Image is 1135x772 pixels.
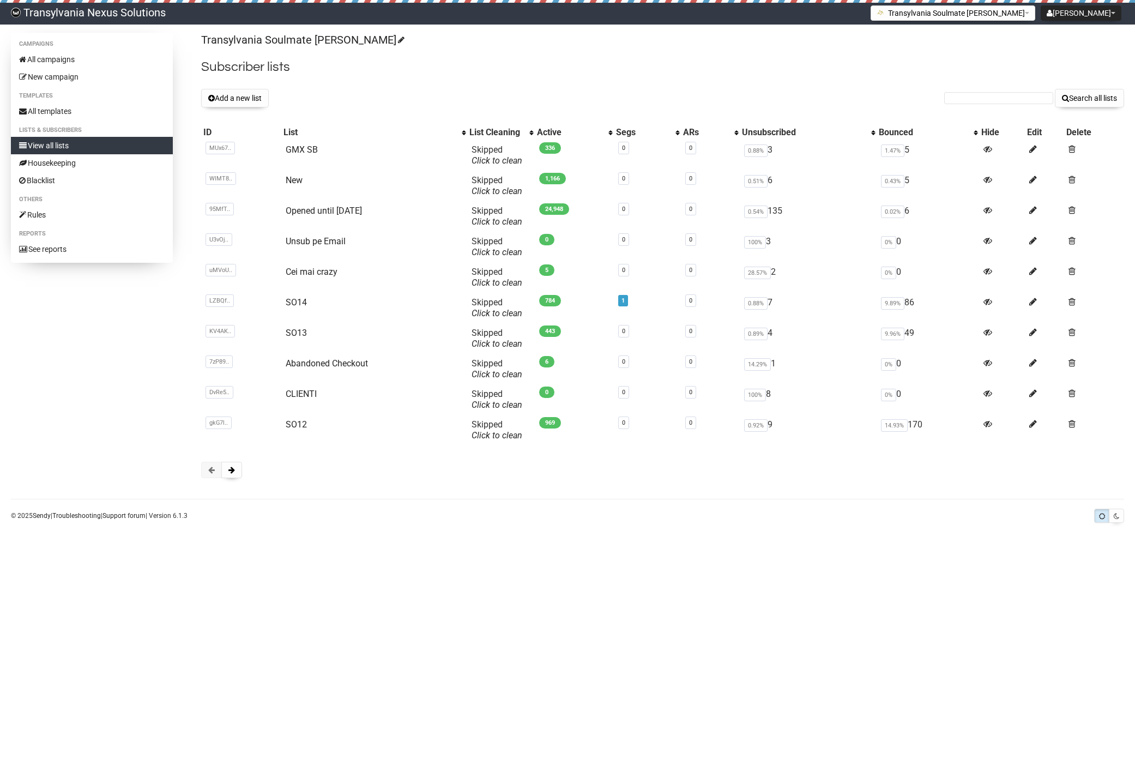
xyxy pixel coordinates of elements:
h2: Subscriber lists [201,57,1124,77]
td: 2 [740,262,877,293]
button: Transylvania Soulmate [PERSON_NAME] [871,5,1035,21]
a: 0 [622,236,625,243]
th: List: No sort applied, activate to apply an ascending sort [281,125,467,140]
span: 0% [881,236,896,249]
span: WlMT8.. [206,172,236,185]
span: 28.57% [744,267,771,279]
a: Opened until [DATE] [286,206,362,216]
a: Click to clean [472,308,522,318]
a: Rules [11,206,173,224]
span: 1,166 [539,173,566,184]
div: Delete [1066,127,1122,138]
span: 969 [539,417,561,429]
a: New [286,175,303,185]
span: 24,948 [539,203,569,215]
li: Campaigns [11,38,173,51]
span: Skipped [472,358,522,379]
span: 100% [744,389,766,401]
span: 5 [539,264,554,276]
th: Hide: No sort applied, sorting is disabled [979,125,1025,140]
td: 7 [740,293,877,323]
a: 0 [689,297,692,304]
span: 0.02% [881,206,904,218]
span: 0.54% [744,206,768,218]
span: gkG7l.. [206,417,232,429]
a: 0 [622,419,625,426]
span: LZBQf.. [206,294,234,307]
span: 7zP89.. [206,355,233,368]
span: 100% [744,236,766,249]
span: 0% [881,267,896,279]
span: Skipped [472,389,522,410]
a: Click to clean [472,430,522,441]
a: 0 [689,328,692,335]
td: 0 [877,354,979,384]
span: Skipped [472,297,522,318]
span: 0 [539,234,554,245]
td: 9 [740,415,877,445]
td: 4 [740,323,877,354]
a: SO12 [286,419,307,430]
td: 5 [877,171,979,201]
a: 0 [689,236,692,243]
span: 443 [539,325,561,337]
span: 9.89% [881,297,904,310]
th: Edit: No sort applied, sorting is disabled [1025,125,1064,140]
td: 135 [740,201,877,232]
th: List Cleaning: No sort applied, activate to apply an ascending sort [467,125,535,140]
a: 0 [689,358,692,365]
a: All templates [11,102,173,120]
span: MUx67.. [206,142,235,154]
a: 0 [689,206,692,213]
span: 0.92% [744,419,768,432]
a: See reports [11,240,173,258]
li: Others [11,193,173,206]
th: ARs: No sort applied, activate to apply an ascending sort [681,125,740,140]
a: CLIENTI [286,389,317,399]
div: ID [203,127,279,138]
img: 586cc6b7d8bc403f0c61b981d947c989 [11,8,21,17]
a: Housekeeping [11,154,173,172]
span: 95MfT.. [206,203,234,215]
a: 0 [622,144,625,152]
span: 0.88% [744,297,768,310]
div: ARs [683,127,729,138]
th: Delete: No sort applied, sorting is disabled [1064,125,1124,140]
a: Cei mai crazy [286,267,337,277]
span: 784 [539,295,561,306]
span: KV4AK.. [206,325,235,337]
td: 0 [877,262,979,293]
a: 0 [622,267,625,274]
a: 0 [689,389,692,396]
td: 5 [877,140,979,171]
a: 0 [689,267,692,274]
th: Bounced: No sort applied, activate to apply an ascending sort [877,125,979,140]
span: 0.51% [744,175,768,188]
div: Edit [1027,127,1062,138]
th: Active: No sort applied, activate to apply an ascending sort [535,125,614,140]
a: Transylvania Soulmate [PERSON_NAME] [201,33,403,46]
a: Click to clean [472,278,522,288]
span: DvRe5.. [206,386,233,399]
td: 6 [877,201,979,232]
button: Search all lists [1055,89,1124,107]
td: 6 [740,171,877,201]
td: 8 [740,384,877,415]
span: 9.96% [881,328,904,340]
th: Segs: No sort applied, activate to apply an ascending sort [614,125,681,140]
div: List [283,127,456,138]
td: 0 [877,384,979,415]
p: © 2025 | | | Version 6.1.3 [11,510,188,522]
td: 49 [877,323,979,354]
a: Click to clean [472,400,522,410]
td: 3 [740,232,877,262]
a: 0 [622,358,625,365]
td: 86 [877,293,979,323]
a: Sendy [33,512,51,520]
span: 336 [539,142,561,154]
a: 0 [622,328,625,335]
span: 0 [539,387,554,398]
a: Blacklist [11,172,173,189]
span: 6 [539,356,554,367]
button: Add a new list [201,89,269,107]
